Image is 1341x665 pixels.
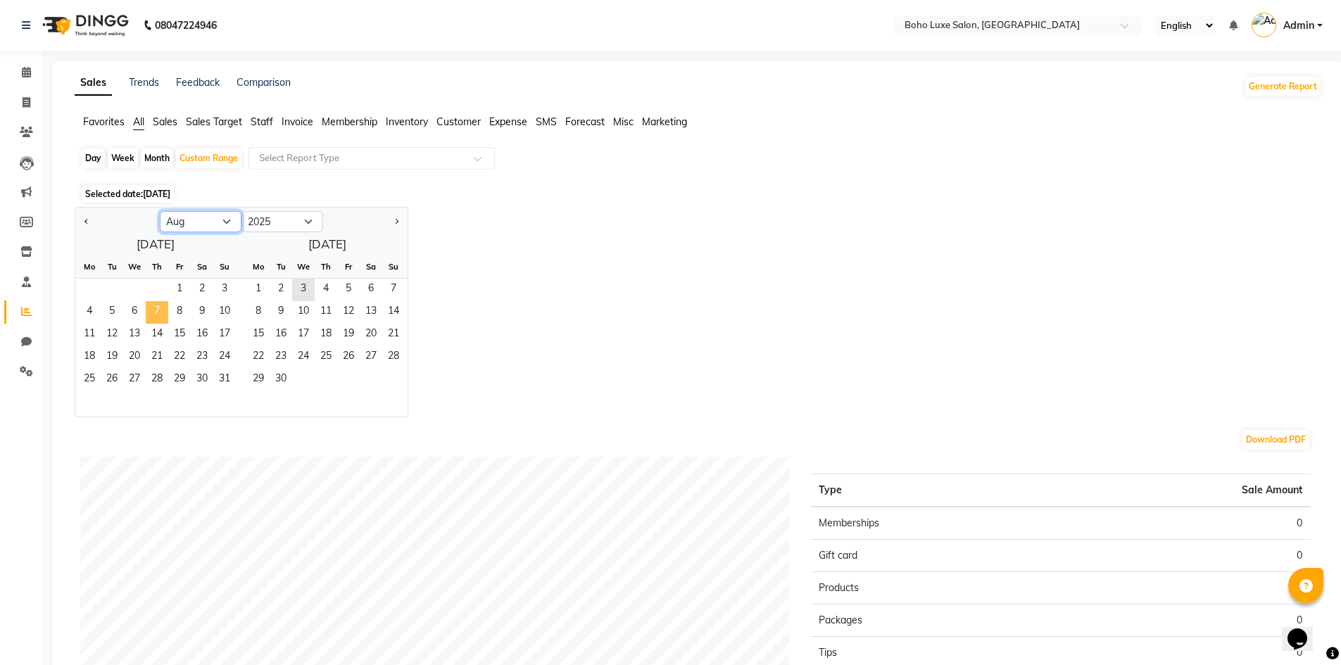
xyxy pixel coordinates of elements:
div: Thursday, September 25, 2025 [315,346,337,369]
span: SMS [536,115,557,128]
span: Customer [436,115,481,128]
span: 4 [78,301,101,324]
div: Tuesday, August 12, 2025 [101,324,123,346]
div: Saturday, September 6, 2025 [360,279,382,301]
div: Wednesday, September 24, 2025 [292,346,315,369]
span: 6 [360,279,382,301]
span: 23 [191,346,213,369]
div: Monday, August 11, 2025 [78,324,101,346]
div: Monday, August 18, 2025 [78,346,101,369]
span: 15 [168,324,191,346]
div: Saturday, September 13, 2025 [360,301,382,324]
div: Thursday, September 4, 2025 [315,279,337,301]
div: Friday, August 29, 2025 [168,369,191,391]
span: 22 [168,346,191,369]
span: Staff [251,115,273,128]
div: Thursday, August 7, 2025 [146,301,168,324]
div: Monday, August 25, 2025 [78,369,101,391]
span: 1 [247,279,270,301]
div: Sunday, August 10, 2025 [213,301,236,324]
div: Saturday, August 2, 2025 [191,279,213,301]
span: 14 [382,301,405,324]
span: 27 [360,346,382,369]
span: All [133,115,144,128]
div: Thursday, September 18, 2025 [315,324,337,346]
span: 3 [292,279,315,301]
div: Wednesday, September 3, 2025 [292,279,315,301]
span: 30 [270,369,292,391]
div: Saturday, August 9, 2025 [191,301,213,324]
div: Friday, August 22, 2025 [168,346,191,369]
div: Wednesday, August 20, 2025 [123,346,146,369]
div: Tu [101,255,123,278]
span: 3 [213,279,236,301]
span: 4 [315,279,337,301]
span: 14 [146,324,168,346]
span: Favorites [83,115,125,128]
div: Fr [337,255,360,278]
div: Tuesday, September 9, 2025 [270,301,292,324]
div: Saturday, September 20, 2025 [360,324,382,346]
span: Marketing [642,115,687,128]
div: Monday, September 8, 2025 [247,301,270,324]
span: 12 [101,324,123,346]
th: Sale Amount [1061,474,1311,507]
div: Tuesday, September 2, 2025 [270,279,292,301]
span: 21 [382,324,405,346]
div: Sunday, August 31, 2025 [213,369,236,391]
div: Saturday, August 16, 2025 [191,324,213,346]
div: Tu [270,255,292,278]
span: Forecast [565,115,605,128]
div: Custom Range [176,148,241,168]
iframe: chat widget [1282,609,1327,651]
div: Day [82,148,105,168]
div: Sunday, September 28, 2025 [382,346,405,369]
span: [DATE] [143,189,170,199]
div: Friday, August 8, 2025 [168,301,191,324]
span: 11 [78,324,101,346]
div: Su [213,255,236,278]
span: 21 [146,346,168,369]
div: Th [315,255,337,278]
div: Sunday, September 14, 2025 [382,301,405,324]
span: 17 [213,324,236,346]
div: Friday, August 15, 2025 [168,324,191,346]
div: Month [141,148,173,168]
div: Tuesday, August 5, 2025 [101,301,123,324]
span: 19 [337,324,360,346]
span: 25 [315,346,337,369]
td: Gift card [810,540,1060,572]
span: 9 [191,301,213,324]
span: 24 [292,346,315,369]
span: Membership [322,115,377,128]
span: Inventory [386,115,428,128]
span: 5 [337,279,360,301]
span: 11 [315,301,337,324]
span: 28 [146,369,168,391]
div: Wednesday, September 10, 2025 [292,301,315,324]
span: 13 [123,324,146,346]
span: 29 [168,369,191,391]
div: Week [108,148,138,168]
span: 26 [101,369,123,391]
div: Thursday, August 21, 2025 [146,346,168,369]
div: Wednesday, August 6, 2025 [123,301,146,324]
td: 0 [1061,572,1311,604]
button: Download PDF [1242,430,1309,450]
button: Previous month [81,210,92,233]
button: Generate Report [1245,77,1321,96]
td: 0 [1061,540,1311,572]
div: Monday, August 4, 2025 [78,301,101,324]
b: 08047224946 [155,6,217,45]
span: 10 [292,301,315,324]
div: Wednesday, August 13, 2025 [123,324,146,346]
div: Sunday, September 21, 2025 [382,324,405,346]
div: Tuesday, August 19, 2025 [101,346,123,369]
div: Sunday, August 24, 2025 [213,346,236,369]
div: Saturday, August 23, 2025 [191,346,213,369]
div: Su [382,255,405,278]
div: Friday, September 12, 2025 [337,301,360,324]
td: Memberships [810,507,1060,540]
div: Tuesday, September 16, 2025 [270,324,292,346]
span: 12 [337,301,360,324]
